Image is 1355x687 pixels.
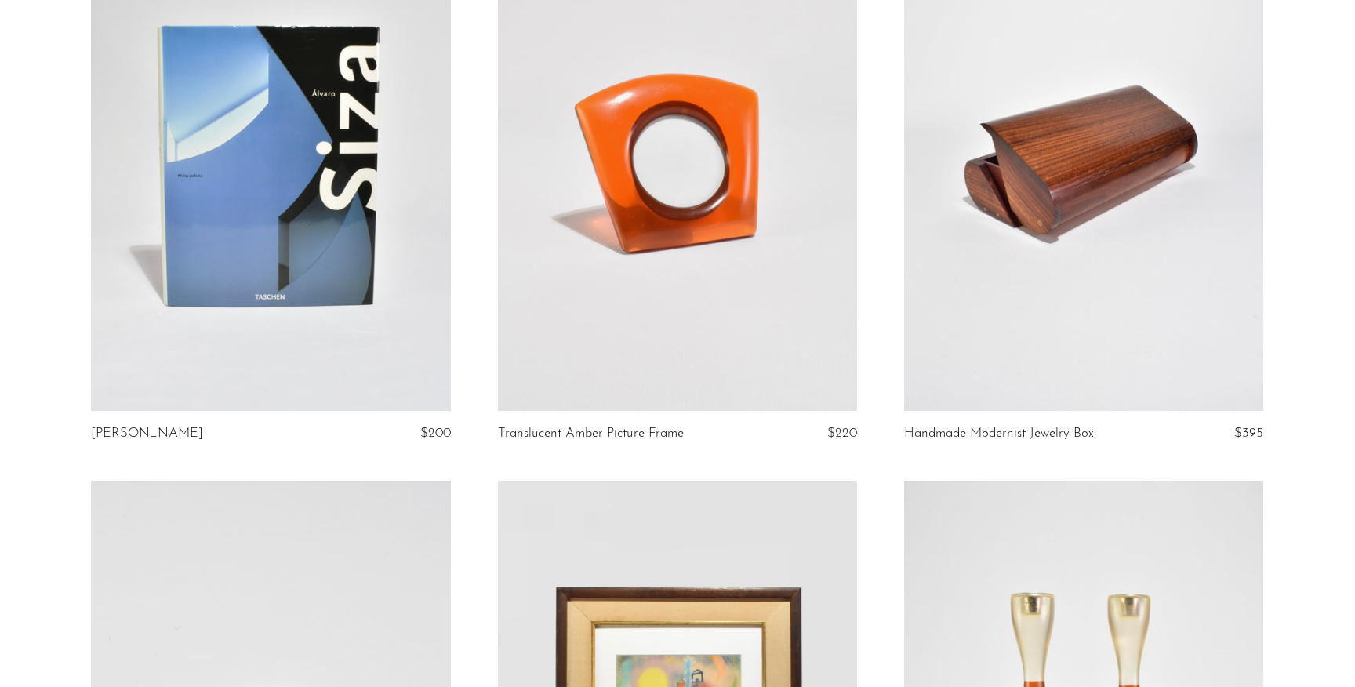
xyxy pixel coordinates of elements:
[498,427,684,441] a: Translucent Amber Picture Frame
[420,427,451,440] span: $200
[91,427,203,441] a: [PERSON_NAME]
[827,427,857,440] span: $220
[904,427,1094,441] a: Handmade Modernist Jewelry Box
[1234,427,1263,440] span: $395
